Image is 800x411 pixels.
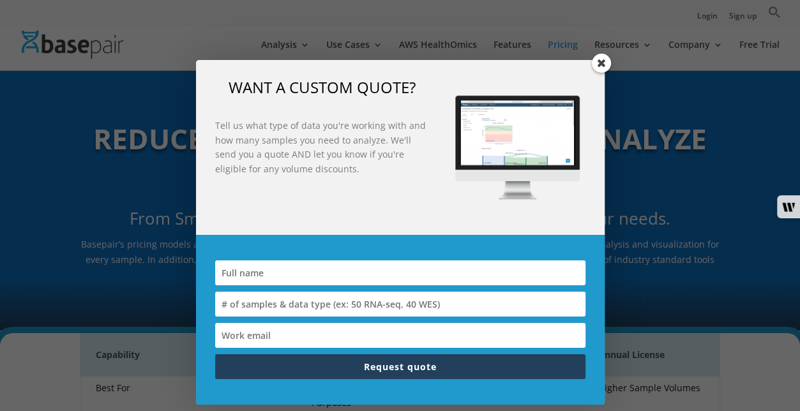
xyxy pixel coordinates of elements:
input: # of samples & data type (ex: 50 RNA-seq, 40 WES) [215,292,585,317]
span: Request quote [364,361,437,373]
button: Request quote [215,354,585,379]
span: WANT A CUSTOM QUOTE? [229,77,416,98]
strong: Tell us what type of data you're working with and how many samples you need to analyze. We'll sen... [215,119,426,174]
input: Full name [215,260,585,285]
input: Work email [215,323,585,348]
